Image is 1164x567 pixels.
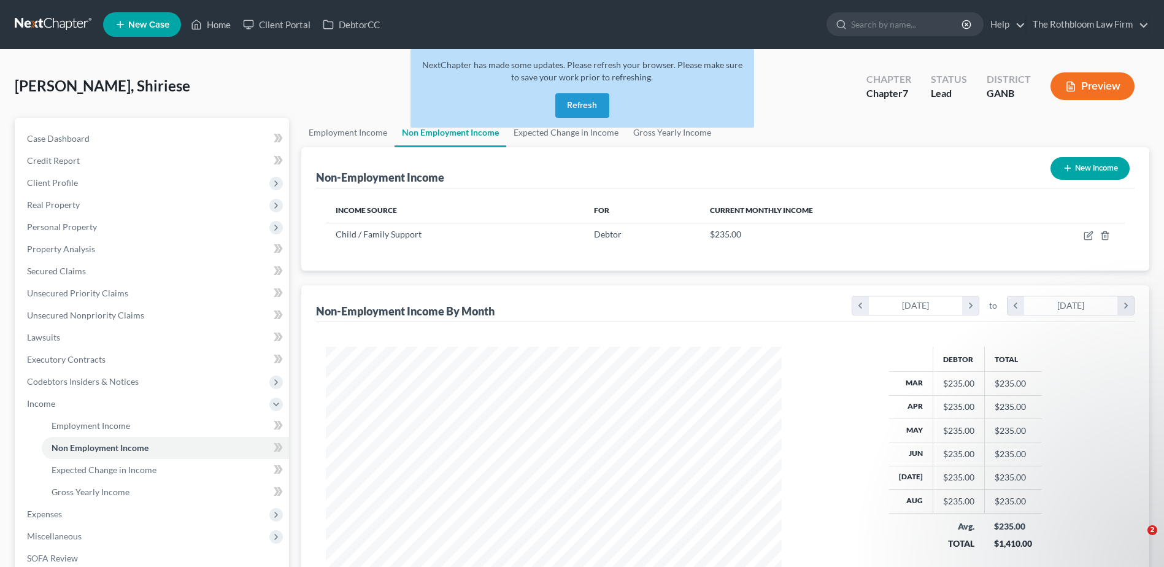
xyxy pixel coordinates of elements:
span: Current Monthly Income [710,206,813,215]
button: Preview [1050,72,1135,100]
div: Chapter [866,72,911,87]
a: Home [185,13,237,36]
input: Search by name... [851,13,963,36]
th: Debtor [933,347,984,371]
span: Income Source [336,206,397,215]
span: Client Profile [27,177,78,188]
th: Total [984,347,1042,371]
span: Property Analysis [27,244,95,254]
div: $235.00 [943,401,974,413]
a: Credit Report [17,150,289,172]
i: chevron_left [1008,296,1024,315]
a: Case Dashboard [17,128,289,150]
span: 2 [1147,525,1157,535]
div: TOTAL [942,538,974,550]
span: Expected Change in Income [52,465,156,475]
th: [DATE] [889,466,933,489]
span: SOFA Review [27,553,78,563]
button: New Income [1050,157,1130,180]
a: Non Employment Income [42,437,289,459]
div: Chapter [866,87,911,101]
a: Unsecured Nonpriority Claims [17,304,289,326]
a: Expected Change in Income [42,459,289,481]
span: Debtor [594,229,622,239]
span: Case Dashboard [27,133,90,144]
span: Child / Family Support [336,229,422,239]
span: Income [27,398,55,409]
td: $235.00 [984,395,1042,418]
a: Employment Income [42,415,289,437]
i: chevron_left [852,296,869,315]
span: Credit Report [27,155,80,166]
span: Secured Claims [27,266,86,276]
span: Non Employment Income [52,442,148,453]
a: Executory Contracts [17,349,289,371]
a: Lawsuits [17,326,289,349]
div: Non-Employment Income [316,170,444,185]
span: Employment Income [52,420,130,431]
span: [PERSON_NAME], Shiriese [15,77,190,94]
div: [DATE] [1024,296,1118,315]
a: Non Employment Income [395,118,506,147]
iframe: Intercom live chat [1122,525,1152,555]
td: $235.00 [984,418,1042,442]
div: [DATE] [869,296,963,315]
div: $235.00 [943,377,974,390]
a: Secured Claims [17,260,289,282]
th: Mar [889,372,933,395]
span: Expenses [27,509,62,519]
a: Help [984,13,1025,36]
span: Lawsuits [27,332,60,342]
span: Personal Property [27,222,97,232]
div: $235.00 [943,425,974,437]
th: Aug [889,490,933,513]
a: Employment Income [301,118,395,147]
a: Client Portal [237,13,317,36]
span: $235.00 [710,229,741,239]
td: $235.00 [984,442,1042,466]
span: Executory Contracts [27,354,106,364]
span: For [594,206,609,215]
span: to [989,299,997,312]
span: Unsecured Priority Claims [27,288,128,298]
span: NextChapter has made some updates. Please refresh your browser. Please make sure to save your wor... [422,60,742,82]
a: DebtorCC [317,13,386,36]
div: District [987,72,1031,87]
div: $1,410.00 [994,538,1032,550]
a: Unsecured Priority Claims [17,282,289,304]
button: Refresh [555,93,609,118]
a: Property Analysis [17,238,289,260]
i: chevron_right [962,296,979,315]
span: Gross Yearly Income [52,487,129,497]
div: Non-Employment Income By Month [316,304,495,318]
div: Lead [931,87,967,101]
div: Status [931,72,967,87]
span: Unsecured Nonpriority Claims [27,310,144,320]
th: Apr [889,395,933,418]
td: $235.00 [984,372,1042,395]
th: Jun [889,442,933,466]
span: Real Property [27,199,80,210]
span: Miscellaneous [27,531,82,541]
span: Codebtors Insiders & Notices [27,376,139,387]
i: chevron_right [1117,296,1134,315]
th: May [889,418,933,442]
span: New Case [128,20,169,29]
a: Gross Yearly Income [42,481,289,503]
div: GANB [987,87,1031,101]
a: The Rothbloom Law Firm [1027,13,1149,36]
span: 7 [903,87,908,99]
